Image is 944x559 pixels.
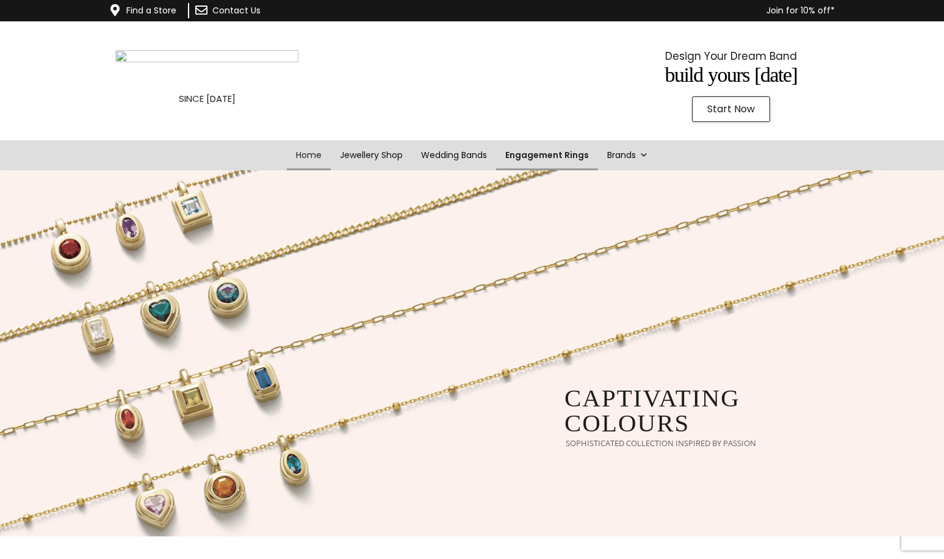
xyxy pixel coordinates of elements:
[564,386,740,436] rs-layer: captivating colours
[31,91,384,107] p: SINCE [DATE]
[566,439,756,447] rs-layer: sophisticated collection inspired by passion
[331,140,412,170] a: Jewellery Shop
[496,140,598,170] a: Engagement Rings
[332,3,835,18] p: Join for 10% off*
[126,4,176,16] a: Find a Store
[412,140,496,170] a: Wedding Bands
[692,96,770,122] a: Start Now
[598,140,657,170] a: Brands
[707,104,755,114] span: Start Now
[555,47,908,65] p: Design Your Dream Band
[287,140,331,170] a: Home
[665,63,797,86] span: Build Yours [DATE]
[212,4,261,16] a: Contact Us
